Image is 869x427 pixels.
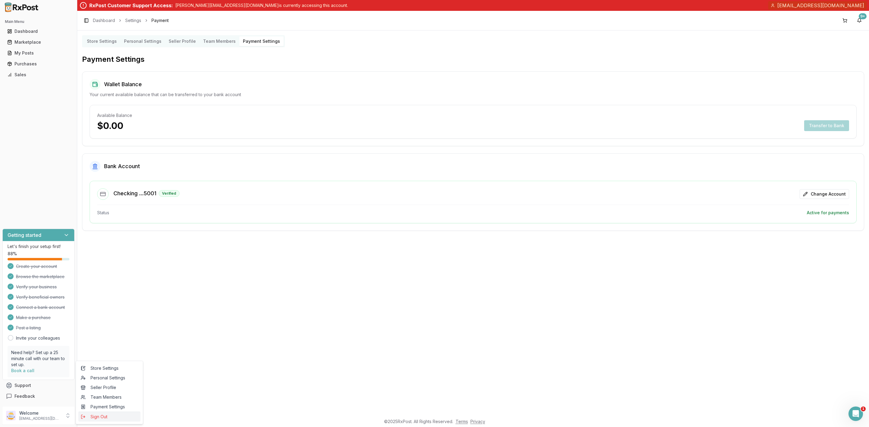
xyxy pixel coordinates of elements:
[14,393,35,399] span: Feedback
[93,17,115,24] a: Dashboard
[78,363,141,373] a: Store Settings
[5,48,72,58] a: My Posts
[16,325,41,331] span: Post a listing
[859,13,867,19] div: 9+
[81,414,138,420] span: Sign Out
[78,392,141,402] a: Team Members
[151,17,169,24] span: Payment
[16,274,65,280] span: Browse the marketplace
[7,72,70,78] div: Sales
[175,2,348,8] p: [PERSON_NAME][EMAIL_ADDRESS][DOMAIN_NAME] is currently accessing this account.
[855,16,864,25] button: 9+
[2,70,75,80] button: Sales
[456,419,468,424] a: Terms
[7,61,70,67] div: Purchases
[81,385,138,391] span: Seller Profile
[78,383,141,392] a: Seller Profile
[90,92,857,98] div: Your current available balance that can be transferred to your bank account
[199,36,239,46] button: Team Members
[2,59,75,69] button: Purchases
[5,37,72,48] a: Marketplace
[16,294,65,300] span: Verify beneficial owners
[159,190,180,197] div: Verified
[97,112,849,118] div: Available Balance
[239,36,284,46] button: Payment Settings
[83,36,120,46] button: Store Settings
[16,284,57,290] span: Verify your business
[861,407,866,411] span: 1
[470,419,485,424] a: Privacy
[82,55,864,64] h2: Payment Settings
[78,412,141,422] button: Sign Out
[81,394,138,400] span: Team Members
[78,402,141,412] a: Payment Settings
[2,27,75,36] button: Dashboard
[16,304,65,310] span: Connect a bank account
[89,2,173,9] div: RxPost Customer Support Access:
[97,210,109,216] div: Status
[5,69,72,80] a: Sales
[113,189,156,198] h3: Checking ...5001
[19,410,61,416] p: Welcome
[165,36,199,46] button: Seller Profile
[5,26,72,37] a: Dashboard
[2,2,41,12] img: RxPost Logo
[2,37,75,47] button: Marketplace
[11,368,34,373] a: Book a call
[8,243,69,250] p: Let's finish your setup first!
[104,162,140,171] h2: Bank Account
[8,251,17,257] span: 88 %
[11,350,66,368] p: Need help? Set up a 25 minute call with our team to set up.
[78,373,141,383] a: Personal Settings
[97,120,123,131] p: $0.00
[16,263,57,269] span: Create your account
[120,36,165,46] button: Personal Settings
[800,189,849,199] button: Change Account
[81,365,138,371] span: Store Settings
[8,231,41,239] h3: Getting started
[16,335,60,341] a: Invite your colleagues
[777,2,864,9] span: [EMAIL_ADDRESS][DOMAIN_NAME]
[7,28,70,34] div: Dashboard
[2,380,75,391] button: Support
[7,50,70,56] div: My Posts
[5,19,72,24] h2: Main Menu
[81,404,138,410] span: Payment Settings
[2,391,75,402] button: Feedback
[7,39,70,45] div: Marketplace
[104,80,142,89] h2: Wallet Balance
[2,48,75,58] button: My Posts
[848,407,863,421] iframe: Intercom live chat
[93,17,169,24] nav: breadcrumb
[6,411,16,420] img: User avatar
[807,210,849,216] div: Active for payments
[81,375,138,381] span: Personal Settings
[19,416,61,421] p: [EMAIL_ADDRESS][DOMAIN_NAME]
[5,58,72,69] a: Purchases
[16,315,51,321] span: Make a purchase
[125,17,141,24] a: Settings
